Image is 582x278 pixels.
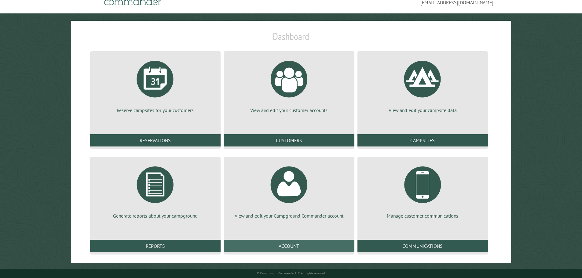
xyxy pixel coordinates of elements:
[90,134,221,146] a: Reservations
[257,271,326,275] small: © Campground Commander LLC. All rights reserved.
[365,56,481,114] a: View and edit your campsite data
[357,134,488,146] a: Campsites
[97,212,213,219] p: Generate reports about your campground
[89,31,494,47] h1: Dashboard
[90,240,221,252] a: Reports
[365,212,481,219] p: Manage customer communications
[97,107,213,114] p: Reserve campsites for your customers
[231,162,347,219] a: View and edit your Campground Commander account
[224,240,354,252] a: Account
[357,240,488,252] a: Communications
[231,107,347,114] p: View and edit your customer accounts
[231,56,347,114] a: View and edit your customer accounts
[231,212,347,219] p: View and edit your Campground Commander account
[97,162,213,219] a: Generate reports about your campground
[365,107,481,114] p: View and edit your campsite data
[365,162,481,219] a: Manage customer communications
[224,134,354,146] a: Customers
[97,56,213,114] a: Reserve campsites for your customers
